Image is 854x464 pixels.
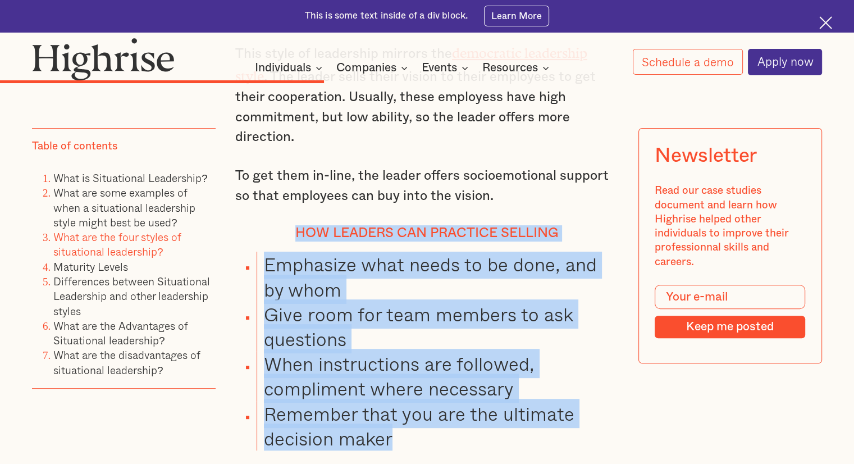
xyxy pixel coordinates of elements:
[422,61,472,75] div: Events
[482,61,552,75] div: Resources
[235,225,619,242] h4: How leaders can practice selling
[422,61,457,75] div: Events
[655,285,806,339] form: Modal Form
[257,351,619,401] li: When instructions are followed, compliment where necessary
[748,49,822,75] a: Apply now
[305,10,468,22] div: This is some text inside of a div block.
[235,166,619,206] p: To get them in-line, the leader offers socioemotional support so that employees can buy into the ...
[257,401,619,451] li: Remember that you are the ultimate decision maker
[655,285,806,310] input: Your e-mail
[32,38,175,81] img: Highrise logo
[655,145,757,168] div: Newsletter
[53,185,195,231] a: What are some examples of when a situational leadership style might best be used?
[32,139,117,153] div: Table of contents
[655,184,806,270] div: Read our case studies document and learn how Highrise helped other individuals to improve their p...
[336,61,411,75] div: Companies
[819,16,832,29] img: Cross icon
[53,273,210,319] a: Differences between Situational Leadership and other leadership styles
[484,6,550,26] a: Learn More
[53,170,208,186] a: What is Situational Leadership?
[53,258,128,275] a: Maturity Levels
[255,61,326,75] div: Individuals
[235,41,619,148] p: This style of leadership mirrors the . The leader sells their vision to their employees to get th...
[655,316,806,338] input: Keep me posted
[53,229,181,260] a: What are the four styles of situational leadership?
[482,61,538,75] div: Resources
[336,61,396,75] div: Companies
[255,61,311,75] div: Individuals
[257,302,619,351] li: Give room for team members to ask questions
[257,252,619,301] li: Emphasize what needs to be done, and by whom
[633,49,743,75] a: Schedule a demo
[53,347,200,378] a: What are the disadvantages of situational leadership?
[53,317,188,348] a: What are the Advantages of Situational leadership?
